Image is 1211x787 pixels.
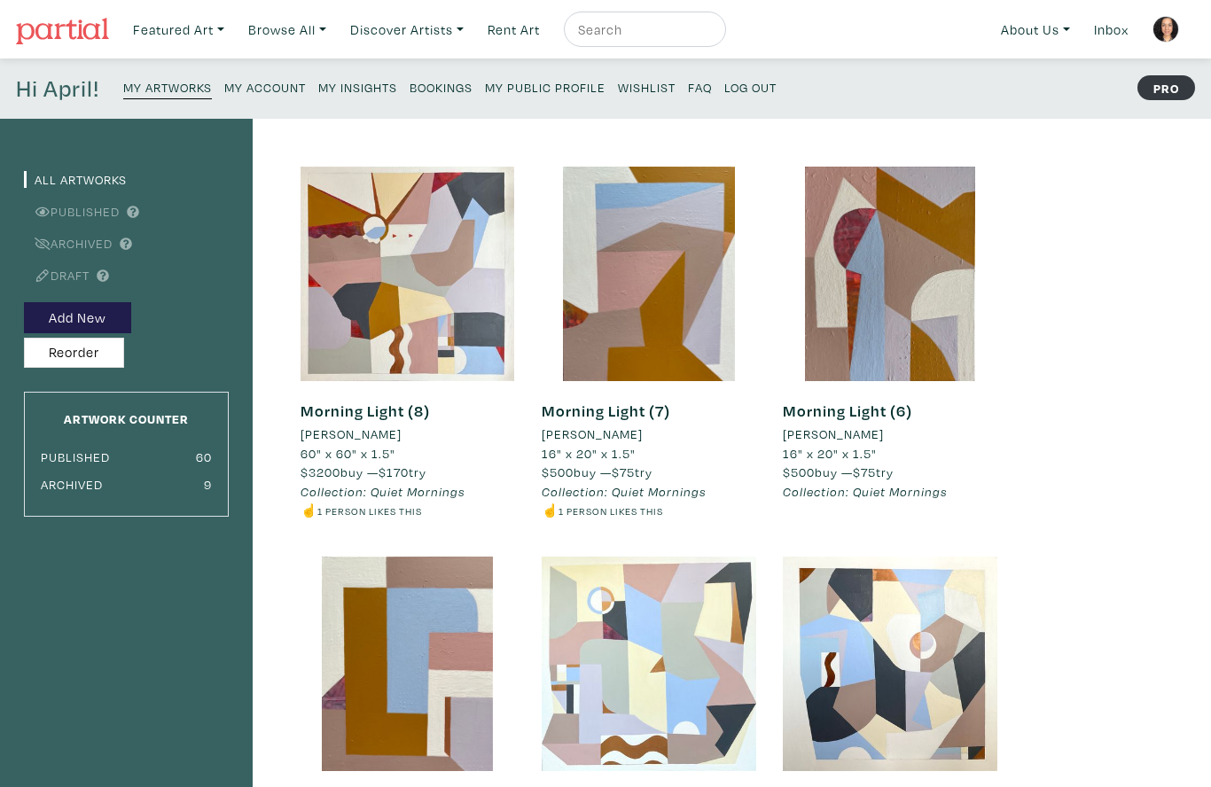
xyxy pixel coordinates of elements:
[783,425,997,444] a: [PERSON_NAME]
[783,464,815,480] span: $500
[41,476,103,493] small: Archived
[24,171,127,188] a: All Artworks
[24,338,124,369] button: Reorder
[724,74,777,98] a: Log Out
[204,476,212,493] small: 9
[480,12,548,48] a: Rent Art
[240,12,334,48] a: Browse All
[123,79,212,96] small: My Artworks
[41,448,110,465] small: Published
[618,79,676,96] small: Wishlist
[317,504,422,518] small: 1 person likes this
[542,445,636,462] span: 16" x 20" x 1.5"
[342,12,472,48] a: Discover Artists
[301,425,402,444] li: [PERSON_NAME]
[301,401,430,421] a: Morning Light (8)
[301,464,340,480] span: $3200
[542,483,707,500] em: Collection: Quiet Mornings
[123,74,212,99] a: My Artworks
[379,464,409,480] span: $170
[196,448,212,465] small: 60
[1137,75,1195,100] strong: PRO
[783,483,948,500] em: Collection: Quiet Mornings
[24,203,120,220] a: Published
[688,74,712,98] a: FAQ
[485,79,605,96] small: My Public Profile
[559,504,663,518] small: 1 person likes this
[576,19,709,41] input: Search
[724,79,777,96] small: Log Out
[301,501,515,520] li: ☝️
[783,401,912,421] a: Morning Light (6)
[783,445,877,462] span: 16" x 20" x 1.5"
[24,302,131,333] button: Add New
[783,464,894,480] span: buy — try
[542,425,643,444] li: [PERSON_NAME]
[16,74,99,103] h4: Hi April!
[24,267,90,284] a: Draft
[224,79,306,96] small: My Account
[24,235,113,252] a: Archived
[224,74,306,98] a: My Account
[301,425,515,444] a: [PERSON_NAME]
[993,12,1078,48] a: About Us
[542,464,652,480] span: buy — try
[485,74,605,98] a: My Public Profile
[64,410,189,427] small: Artwork Counter
[318,74,397,98] a: My Insights
[301,464,426,480] span: buy — try
[618,74,676,98] a: Wishlist
[125,12,232,48] a: Featured Art
[542,501,756,520] li: ☝️
[318,79,397,96] small: My Insights
[612,464,635,480] span: $75
[1152,16,1179,43] img: phpThumb.php
[1086,12,1137,48] a: Inbox
[410,79,473,96] small: Bookings
[542,464,574,480] span: $500
[688,79,712,96] small: FAQ
[853,464,876,480] span: $75
[301,445,395,462] span: 60" x 60" x 1.5"
[301,483,465,500] em: Collection: Quiet Mornings
[542,401,670,421] a: Morning Light (7)
[783,425,884,444] li: [PERSON_NAME]
[410,74,473,98] a: Bookings
[542,425,756,444] a: [PERSON_NAME]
